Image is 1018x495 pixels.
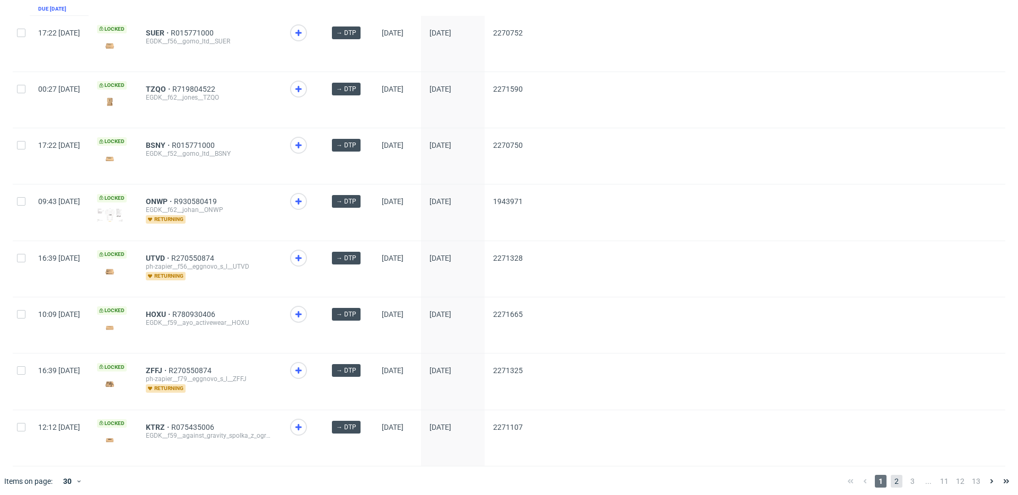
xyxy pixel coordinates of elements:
a: UTVD [146,254,171,262]
span: [DATE] [429,423,451,431]
span: → DTP [336,84,356,94]
span: 3 [907,475,918,488]
img: version_two_editor_design [97,95,122,110]
span: Locked [97,419,127,428]
span: → DTP [336,366,356,375]
span: [DATE] [382,423,403,431]
span: [DATE] [382,197,403,206]
span: 17:22 [DATE] [38,29,80,37]
span: [DATE] [429,310,451,319]
span: → DTP [336,253,356,263]
a: R270550874 [169,366,214,375]
img: version_two_editor_design.png [97,321,122,335]
span: → DTP [336,197,356,206]
a: R780930406 [172,310,217,319]
a: R719804522 [172,85,217,93]
span: 10:09 [DATE] [38,310,80,319]
a: HOXU [146,310,172,319]
span: Locked [97,194,127,202]
a: R015771000 [172,141,217,149]
img: version_two_editor_design [97,39,122,53]
a: SUER [146,29,171,37]
span: [DATE] [429,197,451,206]
span: Locked [97,137,127,146]
span: ... [923,475,934,488]
span: 16:39 [DATE] [38,366,80,375]
span: 1943971 [493,197,523,206]
div: ph-zapier__f79__eggnovo_s_l__ZFFJ [146,375,273,383]
span: Locked [97,363,127,372]
a: BSNY [146,141,172,149]
span: 00:27 [DATE] [38,85,80,93]
span: [DATE] [382,85,403,93]
img: version_two_editor_design [97,264,122,279]
span: 2271328 [493,254,523,262]
a: ZFFJ [146,366,169,375]
span: Locked [97,25,127,33]
span: 12 [954,475,966,488]
span: [DATE] [429,85,451,93]
span: 2 [891,475,902,488]
span: [DATE] [429,141,451,149]
span: 17:22 [DATE] [38,141,80,149]
div: EGDK__f62__jones__TZQO [146,93,273,102]
span: [DATE] [382,141,403,149]
span: 2270750 [493,141,523,149]
span: [DATE] [429,254,451,262]
div: EGDK__f59__ayo_activewear__HOXU [146,319,273,327]
span: 16:39 [DATE] [38,254,80,262]
span: → DTP [336,422,356,432]
span: Locked [97,250,127,259]
span: Locked [97,306,127,315]
span: [DATE] [382,310,403,319]
img: version_two_editor_design [97,377,122,391]
span: 12:12 [DATE] [38,423,80,431]
span: Items on page: [4,476,52,487]
span: 2270752 [493,29,523,37]
a: R015771000 [171,29,216,37]
div: 30 [57,474,76,489]
div: Due [DATE] [38,5,66,13]
img: version_two_editor_design [97,433,122,447]
span: 2271665 [493,310,523,319]
span: [DATE] [429,29,451,37]
span: 13 [970,475,982,488]
img: data [97,208,122,221]
a: R075435006 [171,423,216,431]
span: Locked [97,81,127,90]
span: R270550874 [171,254,216,262]
div: EGDK__f62__johan__ONWP [146,206,273,214]
span: 11 [938,475,950,488]
div: EGDK__f56__gomo_ltd__SUER [146,37,273,46]
a: TZQO [146,85,172,93]
span: 2271590 [493,85,523,93]
span: [DATE] [429,366,451,375]
a: ONWP [146,197,174,206]
a: KTRZ [146,423,171,431]
span: returning [146,384,186,393]
span: → DTP [336,28,356,38]
span: returning [146,215,186,224]
div: EGDK__f52__gomo_ltd__BSNY [146,149,273,158]
span: returning [146,272,186,280]
span: → DTP [336,140,356,150]
span: 2271107 [493,423,523,431]
div: EGDK__f59__against_gravity_spolka_z_ograniczona_odpowiedzialnoscia__KTRZ [146,431,273,440]
span: → DTP [336,310,356,319]
span: 1 [875,475,887,488]
span: 2271325 [493,366,523,375]
div: ph-zapier__f56__eggnovo_s_l__UTVD [146,262,273,271]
